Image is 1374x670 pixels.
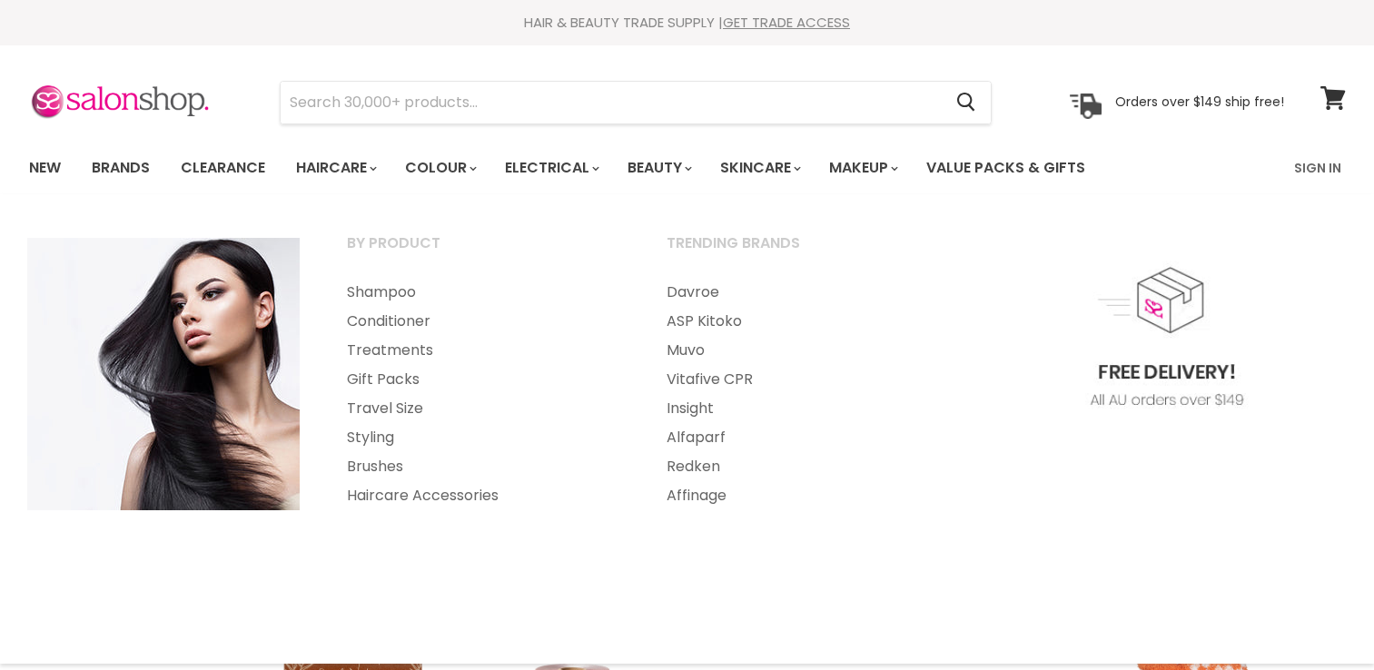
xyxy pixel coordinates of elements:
[913,149,1099,187] a: Value Packs & Gifts
[324,278,640,307] a: Shampoo
[644,365,960,394] a: Vitafive CPR
[1115,94,1284,110] p: Orders over $149 ship free!
[324,481,640,510] a: Haircare Accessories
[324,278,640,510] ul: Main menu
[644,229,960,274] a: Trending Brands
[6,14,1369,32] div: HAIR & BEAUTY TRADE SUPPLY |
[943,82,991,123] button: Search
[324,307,640,336] a: Conditioner
[644,278,960,307] a: Davroe
[644,336,960,365] a: Muvo
[324,394,640,423] a: Travel Size
[1283,149,1352,187] a: Sign In
[324,452,640,481] a: Brushes
[491,149,610,187] a: Electrical
[78,149,163,187] a: Brands
[644,423,960,452] a: Alfaparf
[723,13,850,32] a: GET TRADE ACCESS
[391,149,488,187] a: Colour
[324,336,640,365] a: Treatments
[707,149,812,187] a: Skincare
[324,423,640,452] a: Styling
[644,394,960,423] a: Insight
[15,149,74,187] a: New
[15,142,1191,194] ul: Main menu
[644,452,960,481] a: Redken
[281,82,943,123] input: Search
[644,307,960,336] a: ASP Kitoko
[324,365,640,394] a: Gift Packs
[6,142,1369,194] nav: Main
[644,278,960,510] ul: Main menu
[614,149,703,187] a: Beauty
[816,149,909,187] a: Makeup
[167,149,279,187] a: Clearance
[280,81,992,124] form: Product
[282,149,388,187] a: Haircare
[324,229,640,274] a: By Product
[644,481,960,510] a: Affinage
